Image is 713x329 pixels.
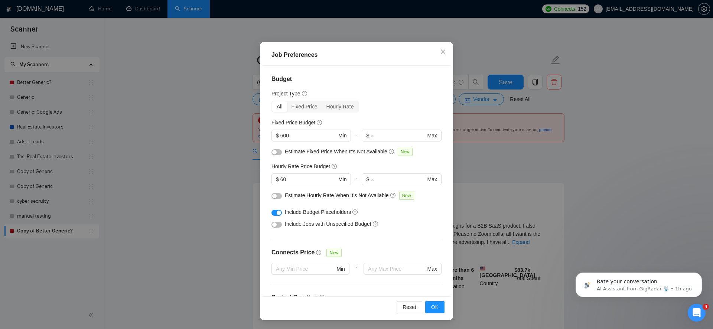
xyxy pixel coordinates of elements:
[371,175,426,183] input: ∞
[371,131,426,140] input: ∞
[285,149,387,154] span: Estimate Fixed Price When It’s Not Available
[302,91,308,97] span: question-circle
[389,149,395,154] span: question-circle
[271,89,300,98] h5: Project Type
[276,265,335,273] input: Any Min Price
[287,101,322,112] div: Fixed Price
[280,131,337,140] input: 0
[564,257,713,309] iframe: Intercom notifications message
[352,209,358,215] span: question-circle
[319,294,325,300] span: question-circle
[271,118,315,127] h5: Fixed Price Budget
[398,148,413,156] span: New
[351,130,362,147] div: -
[366,131,369,140] span: $
[427,265,437,273] span: Max
[338,175,347,183] span: Min
[390,192,396,198] span: question-circle
[317,120,323,126] span: question-circle
[285,221,371,227] span: Include Jobs with Unspecified Budget
[427,175,437,183] span: Max
[431,303,439,311] span: OK
[351,173,362,191] div: -
[272,101,287,112] div: All
[373,221,379,227] span: question-circle
[427,131,437,140] span: Max
[271,162,330,170] h5: Hourly Rate Price Budget
[271,248,315,257] h4: Connects Price
[368,265,426,273] input: Any Max Price
[280,175,337,183] input: 0
[316,250,322,255] span: question-circle
[276,175,279,183] span: $
[326,249,341,257] span: New
[276,131,279,140] span: $
[403,303,416,311] span: Reset
[285,192,389,198] span: Estimate Hourly Rate When It’s Not Available
[271,293,442,302] h4: Project Duration
[271,75,442,84] h4: Budget
[332,163,338,169] span: question-circle
[688,304,706,322] iframe: Intercom live chat
[336,265,345,273] span: Min
[399,192,414,200] span: New
[440,49,446,55] span: close
[349,263,364,284] div: -
[285,209,351,215] span: Include Budget Placeholders
[338,131,347,140] span: Min
[397,301,422,313] button: Reset
[366,175,369,183] span: $
[322,101,358,112] div: Hourly Rate
[703,304,709,310] span: 4
[433,42,453,62] button: Close
[425,301,445,313] button: OK
[271,51,442,59] div: Job Preferences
